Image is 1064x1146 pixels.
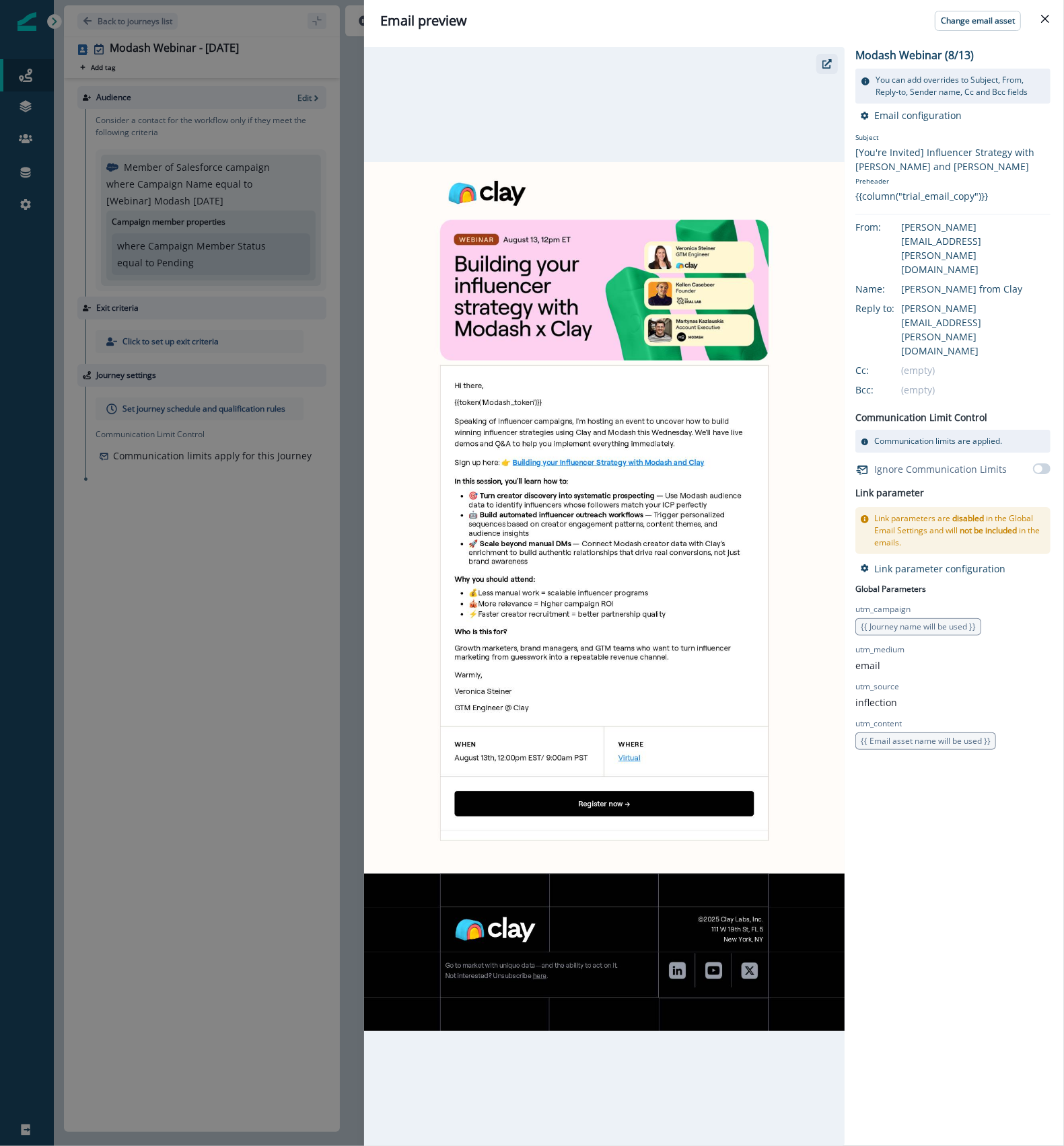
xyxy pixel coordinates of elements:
p: inflection [855,695,897,710]
p: email [855,658,880,673]
div: From: [855,220,923,234]
span: {{ Email asset name will be used }} [861,735,991,747]
div: {{column("trial_email_copy")}} [855,189,1051,203]
p: Email configuration [874,109,962,122]
p: utm_medium [855,644,905,656]
span: disabled [952,512,984,524]
div: (empty) [901,383,1051,397]
p: utm_content [855,718,902,730]
span: not be included [960,525,1017,536]
p: Link parameters are in the Global Email Settings and will in the emails. [874,512,1045,549]
div: Email preview [380,11,1048,31]
div: Name: [855,282,923,296]
p: Communication limits are applied. [874,435,1002,447]
div: [PERSON_NAME][EMAIL_ADDRESS][PERSON_NAME][DOMAIN_NAME] [901,220,1051,276]
p: You can add overrides to Subject, From, Reply-to, Sender name, Cc and Bcc fields [876,74,1045,98]
div: Bcc: [855,383,923,397]
p: Modash Webinar (8/13) [855,47,974,63]
div: Cc: [855,363,923,377]
button: Change email asset [935,11,1021,31]
img: email asset unavailable [364,162,845,1031]
p: Link parameter configuration [874,562,1005,575]
h2: Link parameter [855,485,924,502]
p: Global Parameters [855,580,926,595]
p: Change email asset [941,16,1015,26]
div: Reply to: [855,301,923,315]
div: [You're Invited] Influencer Strategy with [PERSON_NAME] and [PERSON_NAME] [855,145,1051,174]
p: utm_campaign [855,603,911,615]
button: Email configuration [861,109,962,122]
p: Preheader [855,174,1051,189]
div: [PERSON_NAME][EMAIL_ADDRESS][PERSON_NAME][DOMAIN_NAME] [901,301,1051,358]
p: Communication Limit Control [855,410,987,424]
p: Subject [855,132,1051,145]
span: {{ Journey name will be used }} [861,621,976,632]
p: utm_source [855,681,899,693]
p: Ignore Communication Limits [874,462,1007,476]
div: [PERSON_NAME] from Clay [901,282,1051,296]
button: Link parameter configuration [861,562,1005,575]
button: Close [1034,8,1056,30]
div: (empty) [901,363,1051,377]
